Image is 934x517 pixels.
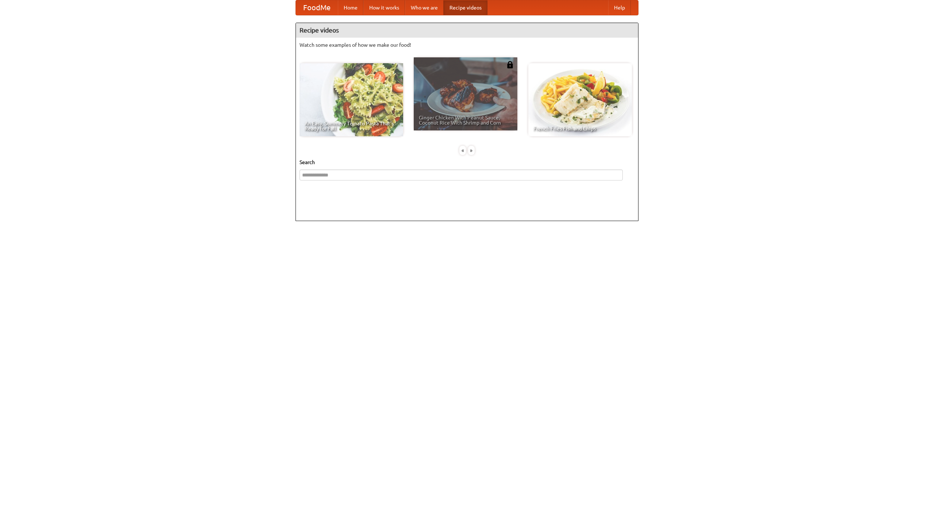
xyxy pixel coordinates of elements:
[608,0,631,15] a: Help
[300,63,403,136] a: An Easy, Summery Tomato Pasta That's Ready for Fall
[533,126,627,131] span: French Fries Fish and Chips
[506,61,514,68] img: 483408.png
[459,146,466,155] div: «
[300,41,634,49] p: Watch some examples of how we make our food!
[363,0,405,15] a: How it works
[405,0,444,15] a: Who we are
[444,0,487,15] a: Recipe videos
[305,121,398,131] span: An Easy, Summery Tomato Pasta That's Ready for Fall
[296,23,638,38] h4: Recipe videos
[468,146,475,155] div: »
[296,0,338,15] a: FoodMe
[338,0,363,15] a: Home
[300,159,634,166] h5: Search
[528,63,632,136] a: French Fries Fish and Chips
